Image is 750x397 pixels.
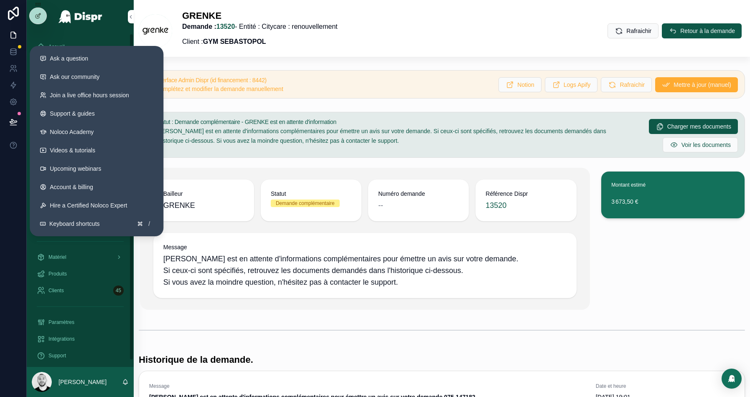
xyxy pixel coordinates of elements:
[517,81,534,89] span: Notion
[33,141,160,159] a: Videos & tutorials
[33,123,160,141] a: Noloco Academy
[626,27,651,35] span: Rafraichir
[596,383,735,389] span: Date et heure
[163,190,244,198] span: Bailleur
[674,81,731,89] span: Mettre à jour (manuel)
[163,200,244,211] span: GRENKE
[50,109,94,118] span: Support & guides
[50,91,129,99] span: Join a live office hours session
[50,54,88,63] span: Ask a question
[50,128,94,136] span: Noloco Academy
[48,287,64,294] span: Clients
[564,81,591,89] span: Logs Apify
[146,220,153,227] span: /
[611,182,646,188] span: Montant estimé
[163,243,567,251] span: Message
[27,33,134,367] div: scrollable content
[33,49,160,68] button: Ask a question
[156,119,620,125] h5: Statut : Demande complémentaire - GRENKE est en attente d'information
[182,10,338,22] h1: GRENKE
[601,77,652,92] button: Rafraichir
[32,283,129,298] a: Clients45
[271,190,351,198] span: Statut
[486,190,566,198] span: Référence Dispr
[58,378,107,386] p: [PERSON_NAME]
[156,126,620,146] div: GRENKE est en attente d'informations complémentaires pour émettre un avis sur votre demande. Si c...
[156,85,492,93] div: Complétez et modifier la demande manuellement
[667,122,731,131] span: Charger mes documents
[32,348,129,363] a: Support
[48,336,75,342] span: Intégrations
[722,369,742,389] div: Open Intercom Messenger
[663,137,738,152] button: Voir les documents
[620,81,645,89] span: Rafraichir
[32,250,129,265] a: Matériel
[611,197,735,206] span: 3 673,50 €
[681,141,731,149] span: Voir les documents
[33,86,160,104] a: Join a live office hours session
[33,178,160,196] a: Account & billing
[32,266,129,281] a: Produits
[139,354,253,366] h1: Historique de la demande.
[48,319,74,326] span: Paramètres
[216,23,235,30] a: 13520
[156,77,492,83] h5: Interface Admin Dispr (id financement : 8442)
[32,315,129,330] a: Paramètres
[50,146,95,154] span: Videos & tutorials
[498,77,541,92] button: Notion
[113,286,124,296] div: 45
[50,164,101,173] span: Upcoming webinars
[48,43,65,50] span: Accueil
[608,23,658,38] button: Rafraichir
[50,73,99,81] span: Ask our community
[48,254,66,260] span: Matériel
[48,271,67,277] span: Produits
[149,383,586,389] span: Message
[49,220,100,228] span: Keyboard shortcuts
[163,253,567,288] span: [PERSON_NAME] est en attente d'informations complémentaires pour émettre un avis sur votre demand...
[545,77,598,92] button: Logs Apify
[486,200,506,211] a: 13520
[50,201,127,210] span: Hire a Certified Noloco Expert
[33,196,160,215] button: Hire a Certified Noloco Expert
[50,183,93,191] span: Account & billing
[203,38,266,45] strong: GYM SEBASTOPOL
[32,331,129,346] a: Intégrations
[182,22,338,32] p: - Entité : Citycare : renouvellement
[276,200,335,207] div: Demande complémentaire
[48,352,66,359] span: Support
[32,39,129,54] a: Accueil
[680,27,735,35] span: Retour à la demande
[156,86,283,92] span: Complétez et modifier la demande manuellement
[58,10,103,23] img: App logo
[378,190,459,198] span: Numéro demande
[649,119,738,134] button: Charger mes documents
[662,23,742,38] button: Retour à la demande
[33,159,160,178] a: Upcoming webinars
[33,68,160,86] a: Ask our community
[156,126,620,146] p: [PERSON_NAME] est en attente d'informations complémentaires pour émettre un avis sur votre demand...
[33,104,160,123] a: Support & guides
[378,200,383,211] span: --
[655,77,738,92] button: Mettre à jour (manuel)
[182,23,235,30] strong: Demande :
[182,37,338,47] p: Client :
[33,215,160,233] button: Keyboard shortcuts/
